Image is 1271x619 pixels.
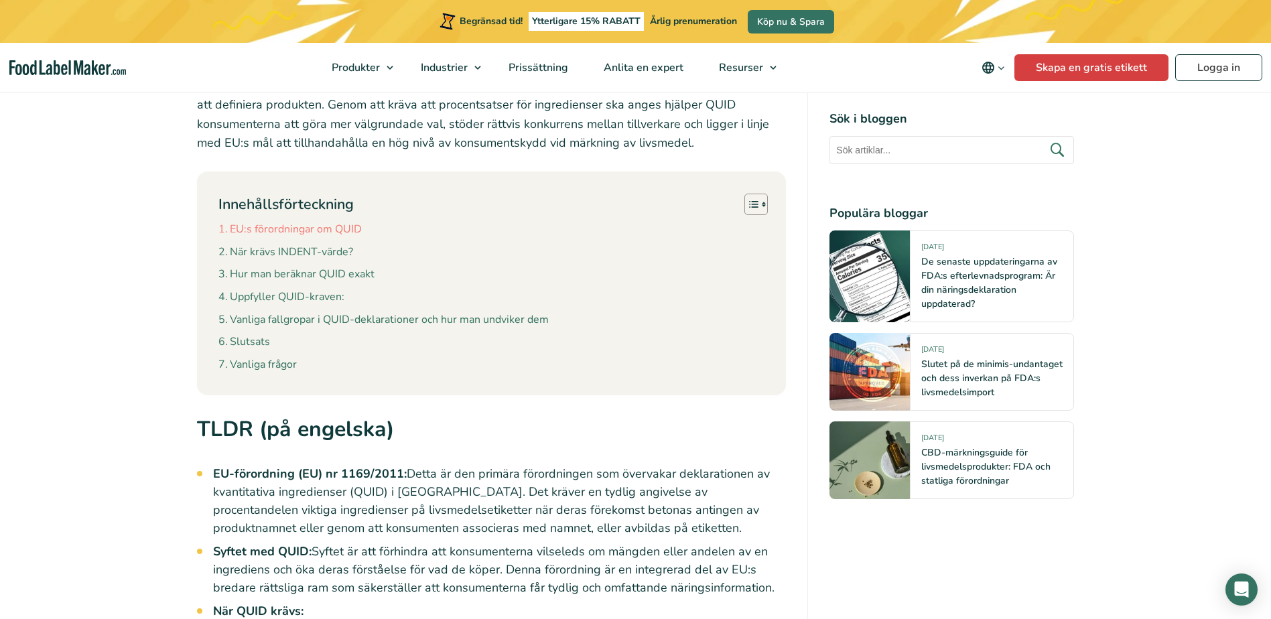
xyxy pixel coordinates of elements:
strong: Syftet med QUID: [213,543,312,559]
div: Öppna Intercom Messenger [1225,573,1258,606]
a: Vanliga fallgropar i QUID-deklarationer och hur man undviker dem [218,312,549,329]
span: Anlita en expert [600,60,685,75]
a: EU:s förordningar om QUID [218,221,362,238]
h4: Populära bloggar [829,204,1074,222]
a: Anlita en expert [586,43,698,92]
a: Prissättning [491,43,583,92]
span: Produkter [328,60,381,75]
span: Prissättning [505,60,570,75]
a: Hemsida för Food Label Maker [9,60,126,76]
a: Köp nu & Spara [748,10,834,33]
strong: När QUID krävs: [213,603,304,619]
input: Sök artiklar... [829,136,1074,164]
span: [DATE] [921,242,944,257]
a: Industrier [403,43,488,92]
span: Resurser [715,60,764,75]
span: Årlig prenumeration [650,15,737,27]
span: [DATE] [921,344,944,360]
a: Hur man beräknar QUID exakt [218,266,375,283]
p: Innehållsförteckning [218,194,354,215]
a: Slutet på de minimis-undantaget och dess inverkan på FDA:s livsmedelsimport [921,358,1063,399]
span: Begränsad tid! [460,15,523,27]
li: Detta är den primära förordningen som övervakar deklarationen av kvantitativa ingredienser (QUID)... [213,465,787,537]
a: Resurser [701,43,783,92]
a: Skapa en gratis etikett [1014,54,1168,81]
a: Logga in [1175,54,1262,81]
button: Ändra språk [972,54,1014,81]
strong: TLDR (på engelska) [197,415,394,443]
a: CBD-märkningsguide för livsmedelsprodukter: FDA och statliga förordningar [921,446,1051,487]
h4: Sök i bloggen [829,110,1074,128]
a: Slutsats [218,334,270,351]
a: När krävs INDENT-värde? [218,244,353,261]
span: Ytterligare 15% RABATT [529,12,644,31]
a: Uppfyller QUID-kraven: [218,289,344,306]
strong: EU-förordning (EU) nr 1169/2011: [213,466,407,482]
a: Växla innehållsförteckning [734,193,764,216]
li: Syftet är att förhindra att konsumenterna vilseleds om mängden eller andelen av en ingrediens och... [213,543,787,597]
span: [DATE] [921,433,944,448]
a: Vanliga frågor [218,356,297,374]
a: Produkter [314,43,400,92]
span: Industrier [417,60,469,75]
a: De senaste uppdateringarna av FDA:s efterlevnadsprogram: Är din näringsdeklaration uppdaterad? [921,255,1057,310]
